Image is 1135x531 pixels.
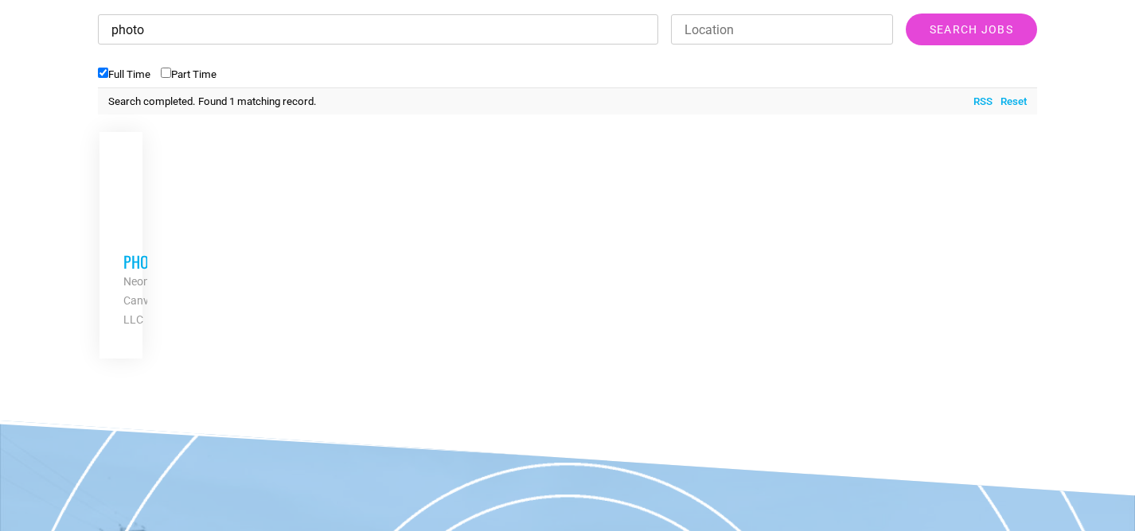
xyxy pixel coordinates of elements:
[99,132,147,353] a: Photographer Neon Canvas, LLC
[98,14,658,45] input: Keywords
[161,68,171,78] input: Part Time
[98,68,150,80] label: Full Time
[123,275,163,326] strong: Neon Canvas, LLC
[965,94,993,110] a: RSS
[161,68,216,80] label: Part Time
[108,95,317,107] span: Search completed. Found 1 matching record.
[98,68,108,78] input: Full Time
[906,14,1037,45] input: Search Jobs
[671,14,893,45] input: Location
[993,94,1027,110] a: Reset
